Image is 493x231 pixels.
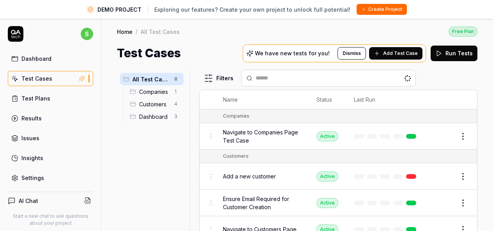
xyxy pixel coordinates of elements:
button: Filters [199,71,238,86]
a: Home [117,28,133,35]
tr: Add a new customerActive [200,163,477,190]
p: Start a new chat to ask questions about your project [8,213,93,227]
span: 3 [171,112,180,121]
tr: Navigate to Companies Page Test CaseActive [200,123,477,150]
button: Run Tests [431,46,477,61]
div: Test Cases [21,74,52,83]
div: Companies [223,113,249,120]
div: Results [21,114,42,122]
div: Active [316,131,338,141]
div: Dashboard [21,55,51,63]
span: 4 [171,99,180,109]
span: s [81,28,93,40]
tr: Ensure Email Required for Customer CreationActive [200,190,477,216]
span: Navigate to Companies Page Test Case [223,128,301,145]
button: Create Project [357,4,407,15]
a: Insights [8,150,93,166]
div: Drag to reorderCustomers4 [127,98,184,110]
h4: AI Chat [19,197,38,205]
span: DEMO PROJECT [97,5,141,14]
div: Active [316,198,338,208]
th: Status [309,90,346,109]
a: Results [8,111,93,126]
a: Test Cases [8,71,93,86]
span: Add Test Case [383,50,418,57]
a: Issues [8,130,93,146]
h1: Test Cases [117,44,181,62]
div: Test Plans [21,94,50,102]
button: Free Plan [449,26,477,37]
a: Test Plans [8,91,93,106]
button: Add Test Case [369,47,422,60]
span: Dashboard [139,113,170,121]
span: Companies [139,88,170,96]
span: Add a new customer [223,172,276,180]
div: Customers [223,153,249,160]
div: Free Plan [449,26,477,37]
div: Insights [21,154,43,162]
button: s [81,26,93,42]
div: Settings [21,174,44,182]
a: Dashboard [8,51,93,66]
div: / [136,28,138,35]
button: Dismiss [338,47,366,60]
span: Customers [139,100,170,108]
div: Issues [21,134,39,142]
div: Active [316,171,338,182]
a: Settings [8,170,93,185]
span: Exploring our features? Create your own project to unlock full potential! [154,5,350,14]
th: Name [215,90,309,109]
span: All Test Cases [133,75,170,83]
div: All Test Cases [141,28,180,35]
th: Last Run [346,90,427,109]
span: Ensure Email Required for Customer Creation [223,195,301,211]
div: Drag to reorderDashboard3 [127,110,184,123]
div: Drag to reorderCompanies1 [127,85,184,98]
p: We have new tests for you! [255,51,330,56]
span: 1 [171,87,180,96]
span: 8 [171,74,180,84]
